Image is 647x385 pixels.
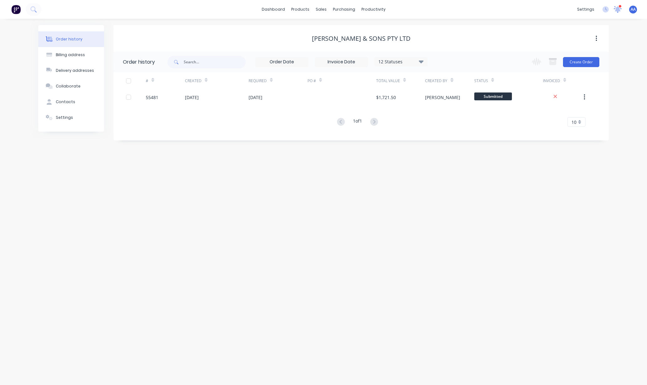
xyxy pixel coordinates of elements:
div: Created [185,78,202,84]
input: Invoice Date [315,57,368,67]
div: [PERSON_NAME] [425,94,460,101]
div: $1,721.50 [376,94,396,101]
button: Create Order [563,57,599,67]
a: dashboard [259,5,288,14]
div: Delivery addresses [56,68,94,73]
div: PO # [308,72,376,89]
div: Status [474,78,488,84]
div: Total Value [376,72,425,89]
div: # [146,78,148,84]
img: Factory [11,5,21,14]
div: sales [313,5,330,14]
div: Order history [56,36,82,42]
div: 1 of 1 [353,118,362,127]
div: productivity [358,5,389,14]
div: [DATE] [249,94,262,101]
div: 12 Statuses [375,58,427,65]
div: Contacts [56,99,75,105]
input: Search... [184,56,246,68]
input: Order Date [255,57,308,67]
div: purchasing [330,5,358,14]
div: Billing address [56,52,85,58]
button: Settings [38,110,104,125]
div: # [146,72,185,89]
span: AA [631,7,636,12]
button: Delivery addresses [38,63,104,78]
div: Created [185,72,249,89]
button: Billing address [38,47,104,63]
div: [DATE] [185,94,199,101]
div: Settings [56,115,73,120]
div: products [288,5,313,14]
span: Submitted [474,92,512,100]
div: Total Value [376,78,400,84]
div: Created By [425,72,474,89]
div: Collaborate [56,83,81,89]
div: Required [249,72,308,89]
div: Required [249,78,267,84]
span: 10 [571,119,576,125]
div: Status [474,72,543,89]
div: 55481 [146,94,158,101]
div: Invoiced [543,72,582,89]
button: Order history [38,31,104,47]
div: settings [574,5,597,14]
div: Order history [123,58,155,66]
button: Collaborate [38,78,104,94]
div: PO # [308,78,316,84]
div: [PERSON_NAME] & SONS PTY LTD [312,35,411,42]
button: Contacts [38,94,104,110]
div: Created By [425,78,447,84]
div: Invoiced [543,78,560,84]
